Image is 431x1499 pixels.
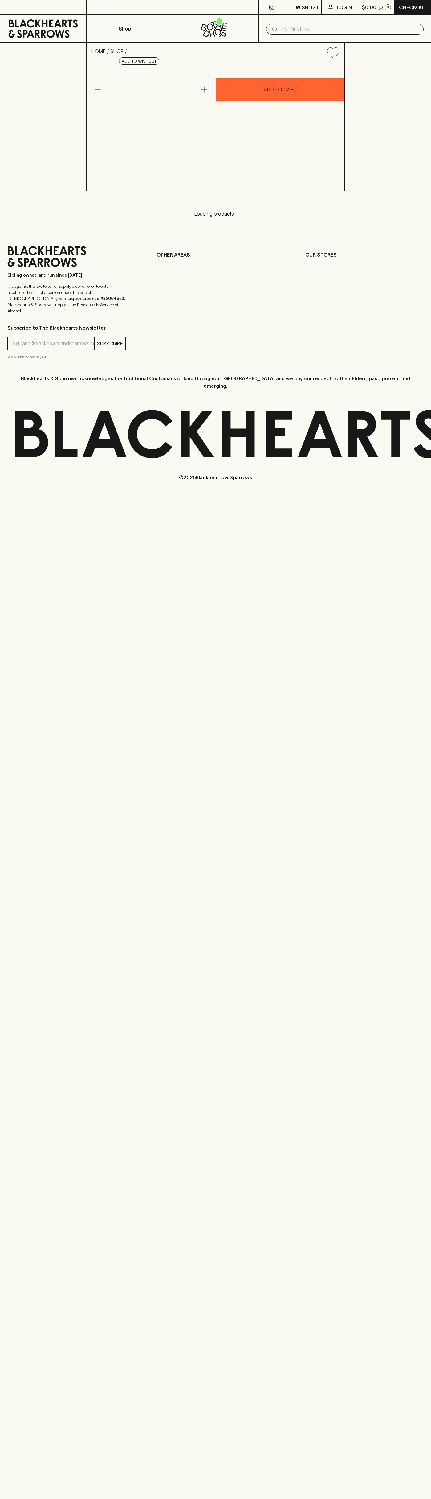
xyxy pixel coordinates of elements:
img: 37269.png [87,63,344,191]
p: Checkout [399,4,427,11]
p: $0.00 [362,4,376,11]
input: Try "Pinot noir" [281,24,419,34]
p: Subscribe to The Blackhearts Newsletter [7,324,126,332]
button: SUBSCRIBE [95,337,125,350]
p: OTHER AREAS [157,251,275,258]
button: Add to wishlist [325,45,342,61]
strong: Liquor License #32064953 [67,296,124,301]
p: SUBSCRIBE [97,340,123,347]
p: 0 [387,6,389,9]
p: Blackhearts & Sparrows acknowledges the traditional Custodians of land throughout [GEOGRAPHIC_DAT... [12,375,419,390]
p: Sibling owned and run since [DATE] [7,272,126,278]
p: ⠀ [87,4,92,11]
button: Add to wishlist [119,57,159,65]
button: ADD TO CART [216,78,344,101]
p: Login [337,4,352,11]
p: We will never spam you [7,354,126,360]
p: Loading products... [6,210,425,217]
a: HOME [91,48,106,54]
p: It is against the law to sell or supply alcohol to, or to obtain alcohol on behalf of a person un... [7,283,126,314]
input: e.g. jane@blackheartsandsparrows.com.au [12,339,94,349]
p: ADD TO CART [264,86,297,93]
button: Shop [87,15,173,42]
a: SHOP [110,48,124,54]
p: Wishlist [296,4,319,11]
p: OUR STORES [305,251,424,258]
p: Shop [119,25,131,32]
